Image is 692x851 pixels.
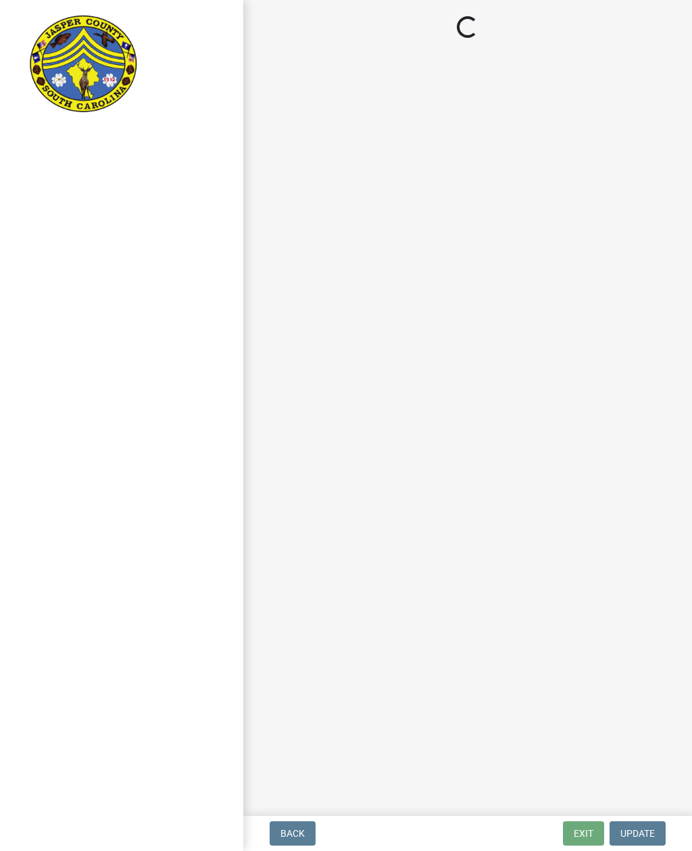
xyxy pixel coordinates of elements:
[270,821,316,846] button: Back
[620,828,655,839] span: Update
[610,821,666,846] button: Update
[563,821,604,846] button: Exit
[27,14,140,116] img: Jasper County, South Carolina
[280,828,305,839] span: Back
